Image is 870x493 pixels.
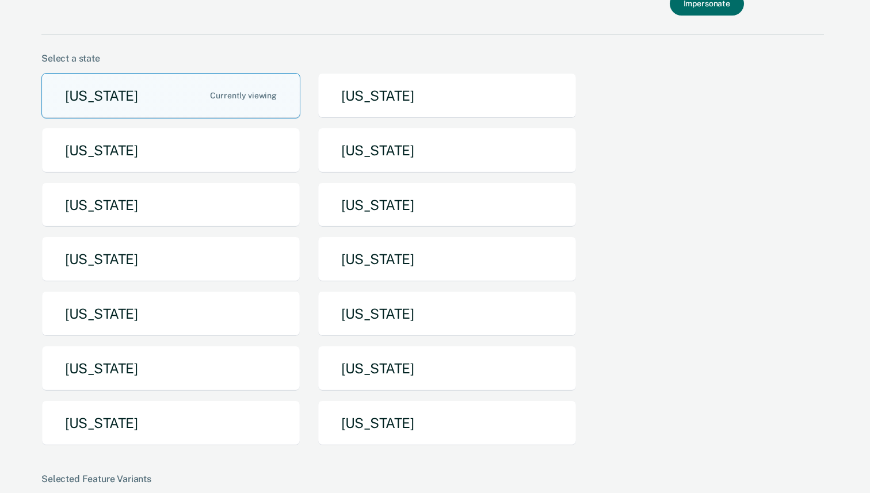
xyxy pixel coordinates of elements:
button: [US_STATE] [41,236,300,282]
button: [US_STATE] [318,400,577,446]
div: Select a state [41,53,824,64]
button: [US_STATE] [41,182,300,228]
button: [US_STATE] [41,291,300,337]
button: [US_STATE] [318,291,577,337]
button: [US_STATE] [318,182,577,228]
button: [US_STATE] [318,236,577,282]
button: [US_STATE] [318,73,577,119]
button: [US_STATE] [41,346,300,391]
button: [US_STATE] [41,400,300,446]
button: [US_STATE] [318,128,577,173]
div: Selected Feature Variants [41,473,824,484]
button: [US_STATE] [41,128,300,173]
button: [US_STATE] [318,346,577,391]
button: [US_STATE] [41,73,300,119]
